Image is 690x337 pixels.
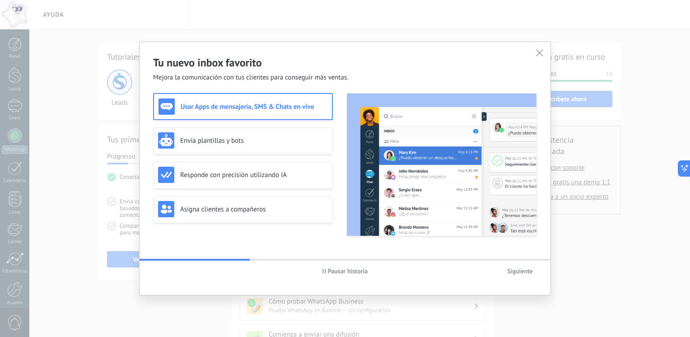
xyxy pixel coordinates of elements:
h3: Asigna clientes a compañeros [180,205,328,214]
span: Mejora la comunicación con tus clientes para conseguir más ventas. [153,73,349,82]
h3: Usar Apps de mensajería, SMS & Chats en vivo [181,103,327,111]
button: Siguiente [503,264,537,278]
span: Siguiente [507,268,533,274]
span: Pausar historia [328,268,368,274]
h3: Responde con precisión utilizando IA [180,171,328,179]
h2: Tu nuevo inbox favorito [153,56,537,70]
button: Pausar historia [318,264,372,278]
h3: Envía plantillas y bots [180,136,328,145]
